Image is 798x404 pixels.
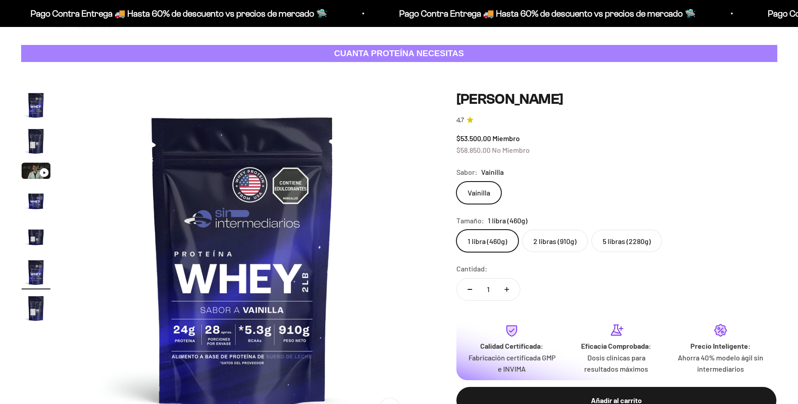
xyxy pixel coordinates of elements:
[22,163,50,182] button: Ir al artículo 3
[22,91,50,122] button: Ir al artículo 1
[456,215,484,226] legend: Tamaño:
[456,134,491,142] span: $53.500,00
[690,342,751,350] strong: Precio Inteligente:
[488,215,527,226] span: 1 libra (460g)
[457,279,483,300] button: Reducir cantidad
[467,352,557,375] p: Fabricación certificada GMP e INVIMA
[456,166,478,178] legend: Sabor:
[480,342,543,350] strong: Calidad Certificada:
[22,186,50,215] img: Proteína Whey - Vainilla
[29,6,326,21] p: Pago Contra Entrega 🚚 Hasta 60% de descuento vs precios de mercado 🛸
[456,115,776,125] a: 4.74.7 de 5.0 estrellas
[456,146,491,154] span: $58.850,00
[571,352,661,375] p: Dosis clínicas para resultados máximos
[456,91,776,108] h1: [PERSON_NAME]
[22,91,50,120] img: Proteína Whey - Vainilla
[21,45,777,62] a: CUANTA PROTEÍNA NECESITAS
[22,258,50,287] img: Proteína Whey - Vainilla
[456,263,487,275] label: Cantidad:
[22,186,50,218] button: Ir al artículo 4
[676,352,766,375] p: Ahorra 40% modelo ágil sin intermediarios
[22,222,50,251] img: Proteína Whey - Vainilla
[492,146,530,154] span: No Miembro
[22,258,50,289] button: Ir al artículo 6
[22,294,50,325] button: Ir al artículo 7
[456,115,464,125] span: 4.7
[581,342,651,350] strong: Eficacia Comprobada:
[492,134,520,142] span: Miembro
[22,127,50,158] button: Ir al artículo 2
[481,166,504,178] span: Vainilla
[398,6,694,21] p: Pago Contra Entrega 🚚 Hasta 60% de descuento vs precios de mercado 🛸
[334,49,464,58] strong: CUANTA PROTEÍNA NECESITAS
[22,294,50,323] img: Proteína Whey - Vainilla
[22,127,50,155] img: Proteína Whey - Vainilla
[494,279,520,300] button: Aumentar cantidad
[22,222,50,253] button: Ir al artículo 5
